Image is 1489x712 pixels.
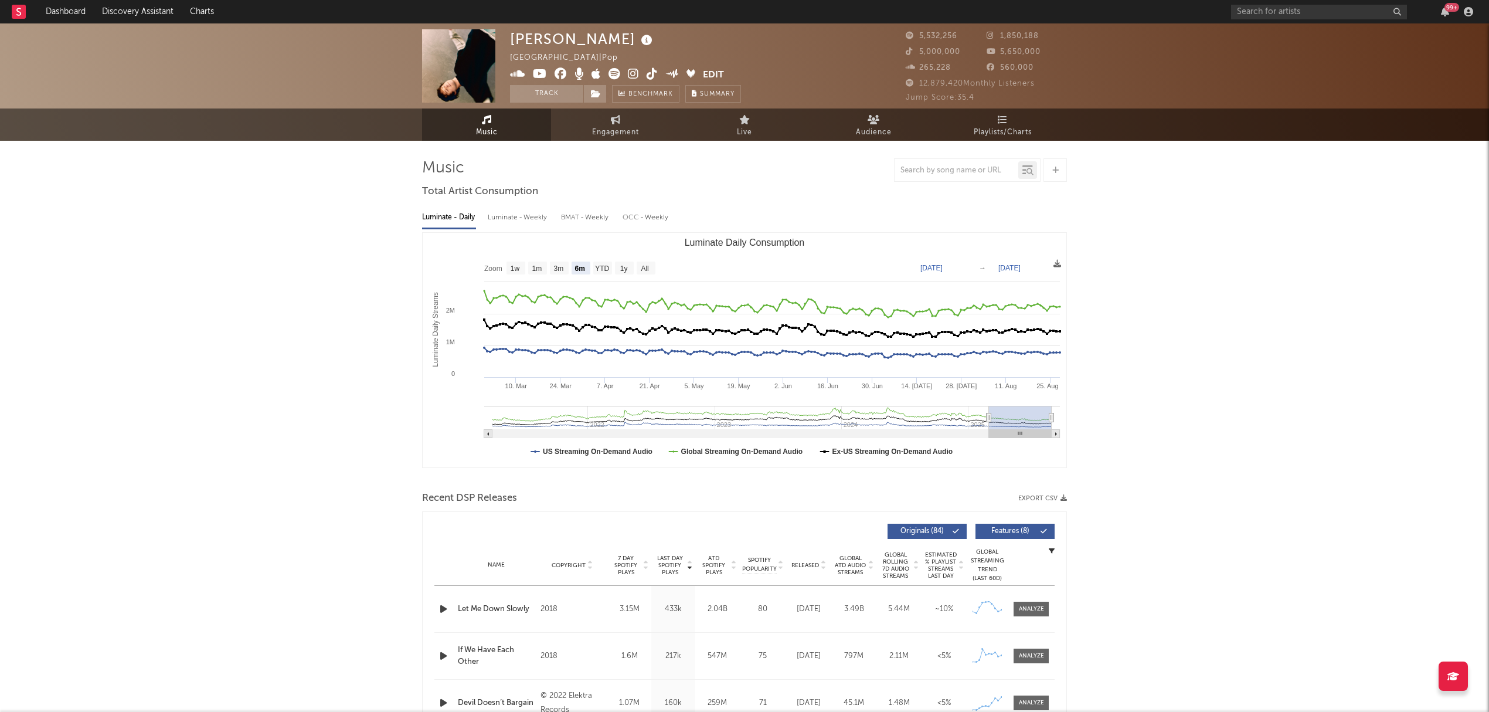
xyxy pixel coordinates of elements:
[620,265,628,273] text: 1y
[505,382,528,389] text: 10. Mar
[685,238,805,247] text: Luminate Daily Consumption
[970,548,1005,583] div: Global Streaming Trend (Last 60D)
[987,48,1041,56] span: 5,650,000
[654,650,692,662] div: 217k
[938,109,1067,141] a: Playlists/Charts
[832,447,953,456] text: Ex-US Streaming On-Demand Audio
[742,650,783,662] div: 75
[727,382,750,389] text: 19. May
[834,650,873,662] div: 797M
[834,697,873,709] div: 45.1M
[458,645,535,667] a: If We Have Each Other
[458,561,535,569] div: Name
[862,382,883,389] text: 30. Jun
[974,126,1032,140] span: Playlists/Charts
[592,126,639,140] span: Engagement
[888,524,967,539] button: Originals(84)
[641,265,648,273] text: All
[554,265,564,273] text: 3m
[879,551,912,579] span: Global Rolling 7D Audio Streams
[681,447,803,456] text: Global Streaming On-Demand Audio
[987,64,1034,72] span: 560,000
[610,555,641,576] span: 7 Day Spotify Plays
[895,166,1018,175] input: Search by song name or URL
[610,650,648,662] div: 1.6M
[906,64,951,72] span: 265,228
[458,697,535,709] a: Devil Doesn’t Bargain
[698,650,736,662] div: 547M
[1036,382,1058,389] text: 25. Aug
[906,48,960,56] span: 5,000,000
[476,126,498,140] span: Music
[654,697,692,709] div: 160k
[623,208,669,228] div: OCC - Weekly
[685,382,705,389] text: 5. May
[451,370,455,377] text: 0
[628,87,673,101] span: Benchmark
[924,650,964,662] div: <5%
[540,649,604,663] div: 2018
[1444,3,1459,12] div: 99 +
[698,555,729,576] span: ATD Spotify Plays
[742,556,777,574] span: Spotify Popularity
[610,603,648,615] div: 3.15M
[924,697,964,709] div: <5%
[983,528,1037,535] span: Features ( 8 )
[901,382,932,389] text: 14. [DATE]
[924,551,957,579] span: Estimated % Playlist Streams Last Day
[703,68,724,83] button: Edit
[685,85,741,103] button: Summary
[834,555,866,576] span: Global ATD Audio Streams
[446,307,455,314] text: 2M
[422,109,551,141] a: Music
[488,208,549,228] div: Luminate - Weekly
[1441,7,1449,16] button: 99+
[791,562,819,569] span: Released
[879,603,919,615] div: 5.44M
[906,32,957,40] span: 5,532,256
[484,265,502,273] text: Zoom
[946,382,977,389] text: 28. [DATE]
[532,265,542,273] text: 1m
[510,29,655,49] div: [PERSON_NAME]
[612,85,679,103] a: Benchmark
[789,697,828,709] div: [DATE]
[423,233,1066,467] svg: Luminate Daily Consumption
[995,382,1017,389] text: 11. Aug
[698,697,736,709] div: 259M
[856,126,892,140] span: Audience
[698,603,736,615] div: 2.04B
[809,109,938,141] a: Audience
[975,524,1055,539] button: Features(8)
[879,650,919,662] div: 2.11M
[597,382,614,389] text: 7. Apr
[920,264,943,272] text: [DATE]
[510,85,583,103] button: Track
[700,91,735,97] span: Summary
[422,208,476,228] div: Luminate - Daily
[654,555,685,576] span: Last Day Spotify Plays
[610,697,648,709] div: 1.07M
[737,126,752,140] span: Live
[540,602,604,616] div: 2018
[987,32,1039,40] span: 1,850,188
[551,109,680,141] a: Engagement
[510,51,631,65] div: [GEOGRAPHIC_DATA] | Pop
[654,603,692,615] div: 433k
[640,382,660,389] text: 21. Apr
[458,603,535,615] a: Let Me Down Slowly
[774,382,792,389] text: 2. Jun
[550,382,572,389] text: 24. Mar
[595,265,609,273] text: YTD
[446,338,455,345] text: 1M
[680,109,809,141] a: Live
[879,697,919,709] div: 1.48M
[789,603,828,615] div: [DATE]
[742,697,783,709] div: 71
[817,382,838,389] text: 16. Jun
[511,265,520,273] text: 1w
[895,528,949,535] span: Originals ( 84 )
[552,562,586,569] span: Copyright
[924,603,964,615] div: ~ 10 %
